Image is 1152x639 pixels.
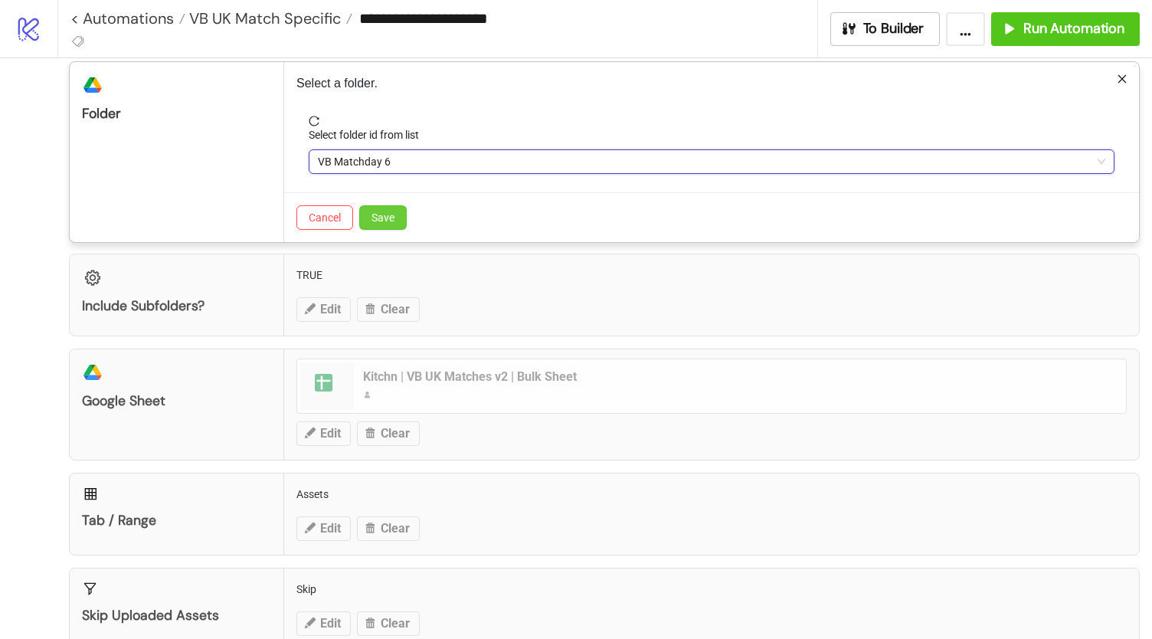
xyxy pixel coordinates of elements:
[318,150,1105,173] span: VB Matchday 6
[991,12,1140,46] button: Run Automation
[296,205,353,230] button: Cancel
[70,11,185,26] a: < Automations
[1023,20,1124,38] span: Run Automation
[309,116,1114,126] span: reload
[359,205,407,230] button: Save
[830,12,941,46] button: To Builder
[309,126,429,143] label: Select folder id from list
[863,20,925,38] span: To Builder
[946,12,985,46] button: ...
[1117,74,1127,84] span: close
[185,8,341,28] span: VB UK Match Specific
[309,211,341,224] span: Cancel
[296,74,1127,93] p: Select a folder.
[371,211,394,224] span: Save
[185,11,352,26] a: VB UK Match Specific
[82,105,271,123] div: Folder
